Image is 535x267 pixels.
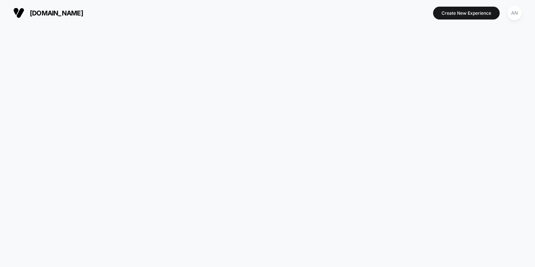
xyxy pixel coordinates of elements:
[11,7,85,19] button: [DOMAIN_NAME]
[505,6,524,21] button: AN
[30,9,83,17] span: [DOMAIN_NAME]
[433,7,500,20] button: Create New Experience
[13,7,24,18] img: Visually logo
[507,6,522,20] div: AN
